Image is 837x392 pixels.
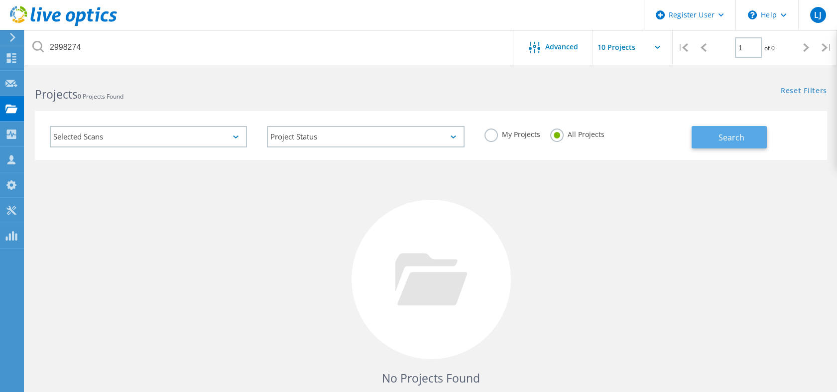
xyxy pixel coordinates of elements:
div: Selected Scans [50,126,247,147]
input: Search projects by name, owner, ID, company, etc [25,30,514,65]
svg: \n [748,10,757,19]
button: Search [692,126,767,148]
div: | [817,30,837,65]
span: LJ [814,11,821,19]
a: Reset Filters [781,87,827,96]
span: Search [718,132,744,143]
a: Live Optics Dashboard [10,21,117,28]
label: My Projects [484,129,540,138]
label: All Projects [550,129,604,138]
b: Projects [35,86,78,102]
span: 0 Projects Found [78,92,123,101]
div: | [673,30,693,65]
span: Advanced [545,43,578,50]
span: of 0 [764,44,775,52]
div: Project Status [267,126,464,147]
h4: No Projects Found [45,370,817,387]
